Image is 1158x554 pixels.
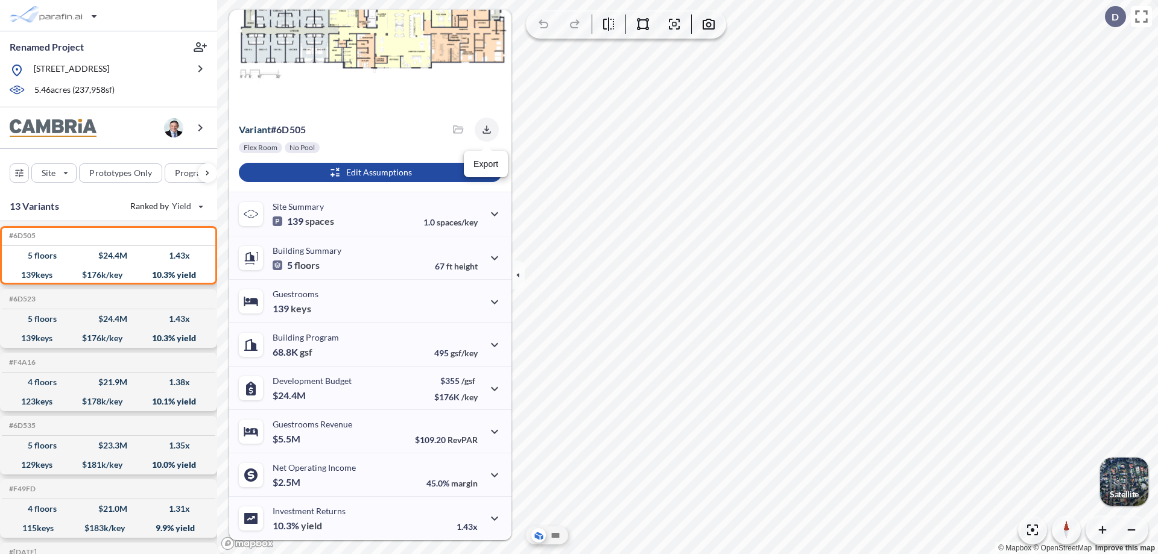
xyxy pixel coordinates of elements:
[172,200,192,212] span: Yield
[434,392,478,402] p: $176K
[10,119,96,137] img: BrandImage
[273,289,318,299] p: Guestrooms
[461,376,475,386] span: /gsf
[31,163,77,183] button: Site
[531,528,546,543] button: Aerial View
[273,433,302,445] p: $5.5M
[446,261,452,271] span: ft
[121,197,211,216] button: Ranked by Yield
[434,376,478,386] p: $355
[10,199,59,213] p: 13 Variants
[7,421,36,430] h5: Click to copy the code
[1100,458,1148,506] button: Switcher ImageSatellite
[34,63,109,78] p: [STREET_ADDRESS]
[239,124,271,135] span: Variant
[423,217,478,227] p: 1.0
[473,158,498,171] p: Export
[273,303,311,315] p: 139
[1033,544,1092,552] a: OpenStreetMap
[415,435,478,445] p: $109.20
[437,217,478,227] span: spaces/key
[1100,458,1148,506] img: Switcher Image
[239,124,306,136] p: # 6d505
[7,295,36,303] h5: Click to copy the code
[294,259,320,271] span: floors
[448,435,478,445] span: RevPAR
[7,358,36,367] h5: Click to copy the code
[42,167,55,179] p: Site
[273,346,312,358] p: 68.8K
[165,163,230,183] button: Program
[291,303,311,315] span: keys
[300,346,312,358] span: gsf
[426,478,478,488] p: 45.0%
[7,485,36,493] h5: Click to copy the code
[451,348,478,358] span: gsf/key
[273,520,322,532] p: 10.3%
[10,40,84,54] p: Renamed Project
[305,215,334,227] span: spaces
[1095,544,1155,552] a: Improve this map
[273,215,334,227] p: 139
[273,389,308,401] p: $24.4M
[244,143,277,153] p: Flex Room
[454,261,478,271] span: height
[239,163,502,182] button: Edit Assumptions
[89,167,152,179] p: Prototypes Only
[461,392,478,402] span: /key
[273,376,352,386] p: Development Budget
[273,419,352,429] p: Guestrooms Revenue
[273,332,339,342] p: Building Program
[273,506,346,516] p: Investment Returns
[273,259,320,271] p: 5
[221,537,274,550] a: Mapbox homepage
[34,84,115,97] p: 5.46 acres ( 237,958 sf)
[301,520,322,532] span: yield
[289,143,315,153] p: No Pool
[273,245,341,256] p: Building Summary
[273,201,324,212] p: Site Summary
[273,476,302,488] p: $2.5M
[79,163,162,183] button: Prototypes Only
[457,521,478,532] p: 1.43x
[273,462,356,473] p: Net Operating Income
[451,478,478,488] span: margin
[435,261,478,271] p: 67
[548,528,563,543] button: Site Plan
[1110,489,1139,499] p: Satellite
[434,348,478,358] p: 495
[1112,11,1119,22] p: D
[346,166,412,178] p: Edit Assumptions
[7,231,36,240] h5: Click to copy the code
[164,118,183,137] img: user logo
[175,167,209,179] p: Program
[998,544,1031,552] a: Mapbox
